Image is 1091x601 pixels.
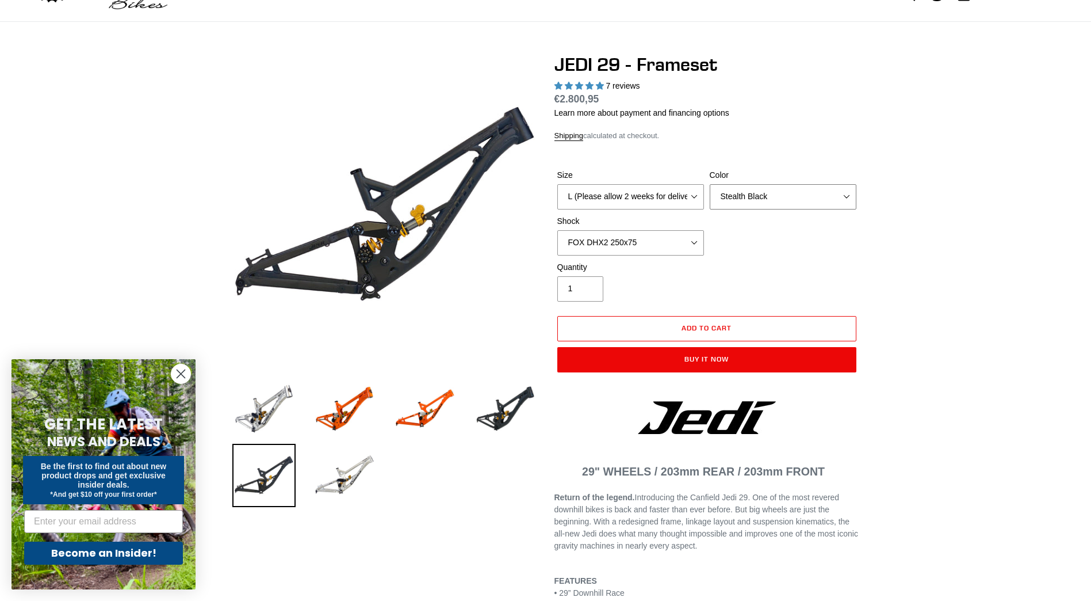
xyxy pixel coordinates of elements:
label: Shock [557,215,704,227]
span: €2.800,95 [554,93,599,105]
b: FEATURES [554,576,597,585]
input: Enter your email address [24,510,183,533]
a: Shipping [554,131,584,141]
img: Load image into Gallery viewer, JEDI 29 - Frameset [474,377,537,440]
span: • 29” Downhill Race [554,588,625,598]
img: Load image into Gallery viewer, JEDI 29 - Frameset [232,444,296,507]
button: Close dialog [171,364,191,384]
label: Color [710,169,856,181]
img: Load image into Gallery viewer, JEDI 29 - Frameset [313,377,376,440]
img: Load image into Gallery viewer, JEDI 29 - Frameset [393,377,457,440]
label: Size [557,169,704,181]
label: Quantity [557,261,704,273]
span: *And get $10 off your first order* [50,490,156,499]
div: calculated at checkout. [554,130,859,142]
span: 7 reviews [606,81,640,90]
button: Add to cart [557,316,856,341]
span: GET THE LATEST [44,414,163,435]
img: Load image into Gallery viewer, JEDI 29 - Frameset [313,444,376,507]
img: Load image into Gallery viewer, JEDI 29 - Frameset [232,377,296,440]
button: Become an Insider! [24,542,183,565]
h1: JEDI 29 - Frameset [554,54,859,75]
button: Buy it now [557,347,856,372]
span: Be the first to find out about new product drops and get exclusive insider deals. [41,462,167,489]
span: NEWS AND DEALS [47,432,160,451]
a: Learn more about payment and financing options [554,108,729,117]
span: Introducing the Canfield Jedi 29. One of the most revered downhill bikes is back and faster than ... [554,493,858,550]
span: Add to cart [682,324,732,332]
span: 29" WHEELS / 203mm REAR / 203mm FRONT [582,465,825,478]
span: 5.00 stars [554,81,606,90]
b: Return of the legend. [554,493,635,502]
